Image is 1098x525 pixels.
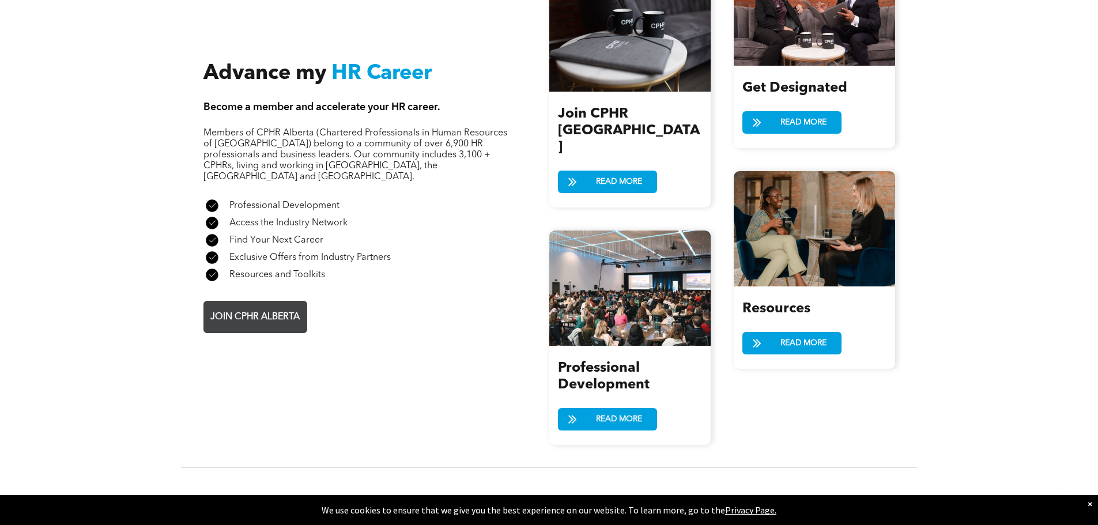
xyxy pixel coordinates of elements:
span: Find Your Next Career [229,236,323,245]
span: READ MORE [776,333,831,354]
span: READ MORE [776,112,831,133]
a: JOIN CPHR ALBERTA [203,301,307,333]
span: Join CPHR [GEOGRAPHIC_DATA] [558,107,700,154]
a: READ MORE [742,111,842,134]
span: Advance my [203,63,326,84]
a: Privacy Page. [725,504,776,516]
span: JOIN CPHR ALBERTA [206,306,304,328]
span: Exclusive Offers from Industry Partners [229,253,391,262]
span: Professional Development [229,201,339,210]
span: Access the Industry Network [229,218,348,228]
span: Become a member and accelerate your HR career. [203,102,440,112]
a: READ MORE [558,408,657,430]
a: READ MORE [742,332,842,354]
span: Resources [742,302,810,316]
span: READ MORE [592,171,646,192]
span: READ MORE [592,409,646,430]
div: Dismiss notification [1088,498,1092,509]
span: HR Career [331,63,432,84]
span: Professional Development [558,361,650,392]
span: Get Designated [742,81,847,95]
span: Members of CPHR Alberta (Chartered Professionals in Human Resources of [GEOGRAPHIC_DATA]) belong ... [203,129,507,182]
span: Resources and Toolkits [229,270,325,280]
a: READ MORE [558,171,657,193]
